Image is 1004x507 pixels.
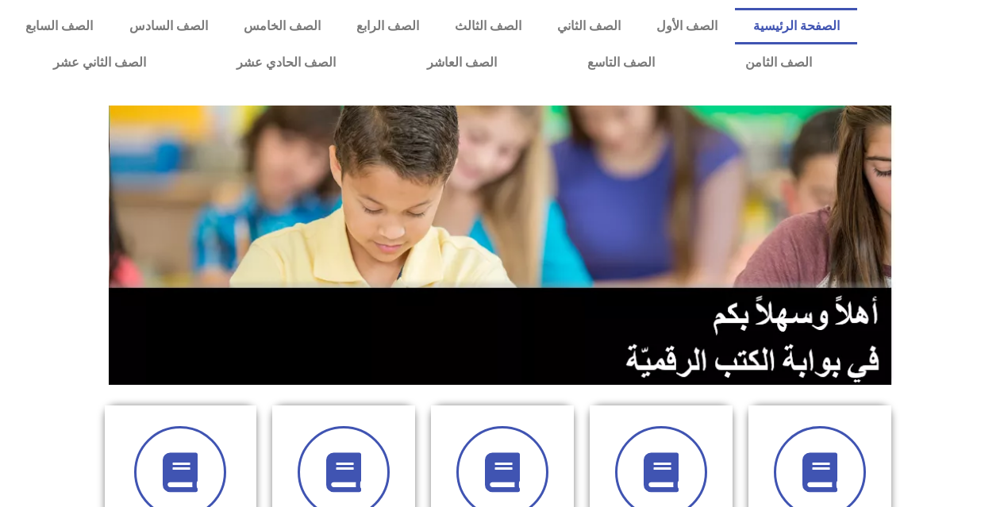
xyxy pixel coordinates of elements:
a: الصف السادس [111,8,225,44]
a: الصف الخامس [225,8,338,44]
a: الصف الثالث [437,8,539,44]
a: الصف الحادي عشر [191,44,381,81]
a: الصف التاسع [542,44,700,81]
a: الصف العاشر [382,44,542,81]
a: الصف الثاني عشر [8,44,191,81]
a: الصفحة الرئيسية [735,8,857,44]
a: الصف الرابع [338,8,437,44]
a: الصف الثامن [700,44,857,81]
a: الصف الثاني [539,8,638,44]
a: الصف السابع [8,8,111,44]
a: الصف الأول [638,8,735,44]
